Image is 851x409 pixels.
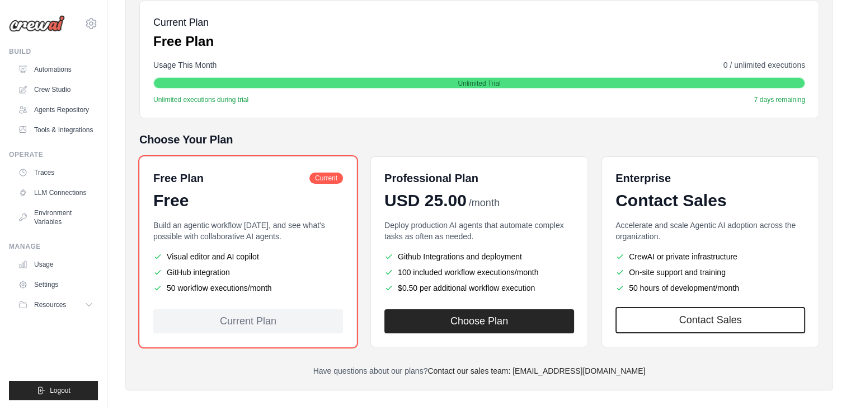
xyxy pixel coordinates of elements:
[13,184,98,202] a: LLM Connections
[309,173,343,184] span: Current
[384,282,574,294] li: $0.50 per additional workflow execution
[153,220,343,242] p: Build an agentic workflow [DATE], and see what's possible with collaborative AI agents.
[13,101,98,119] a: Agents Repository
[13,61,98,78] a: Automations
[13,121,98,139] a: Tools & Integrations
[615,170,805,186] h6: Enterprise
[153,32,214,50] p: Free Plan
[384,190,467,211] span: USD 25.00
[139,132,819,147] h5: Choose Your Plan
[615,307,805,333] a: Contact Sales
[13,81,98,99] a: Crew Studio
[153,170,204,186] h6: Free Plan
[13,204,98,231] a: Environment Variables
[9,150,98,159] div: Operate
[384,220,574,242] p: Deploy production AI agents that automate complex tasks as often as needed.
[384,309,574,333] button: Choose Plan
[615,251,805,262] li: CrewAI or private infrastructure
[384,251,574,262] li: Github Integrations and deployment
[153,267,343,278] li: GitHub integration
[13,164,98,182] a: Traces
[754,95,805,104] span: 7 days remaining
[153,59,217,71] span: Usage This Month
[427,366,645,375] a: Contact our sales team: [EMAIL_ADDRESS][DOMAIN_NAME]
[153,15,214,30] h5: Current Plan
[615,282,805,294] li: 50 hours of development/month
[153,190,343,211] div: Free
[9,47,98,56] div: Build
[153,95,248,104] span: Unlimited executions during trial
[153,309,343,333] div: Current Plan
[458,79,500,88] span: Unlimited Trial
[153,282,343,294] li: 50 workflow executions/month
[153,251,343,262] li: Visual editor and AI copilot
[9,15,65,32] img: Logo
[139,365,819,377] p: Have questions about our plans?
[469,196,500,211] span: /month
[34,300,66,309] span: Resources
[13,255,98,273] a: Usage
[13,296,98,314] button: Resources
[9,381,98,400] button: Logout
[9,242,98,251] div: Manage
[13,276,98,294] a: Settings
[795,355,851,409] iframe: Chat Widget
[723,59,805,71] span: 0 / unlimited executions
[615,220,805,242] p: Accelerate and scale Agentic AI adoption across the organization.
[384,267,574,278] li: 100 included workflow executions/month
[384,170,478,186] h6: Professional Plan
[615,190,805,211] div: Contact Sales
[50,386,70,395] span: Logout
[615,267,805,278] li: On-site support and training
